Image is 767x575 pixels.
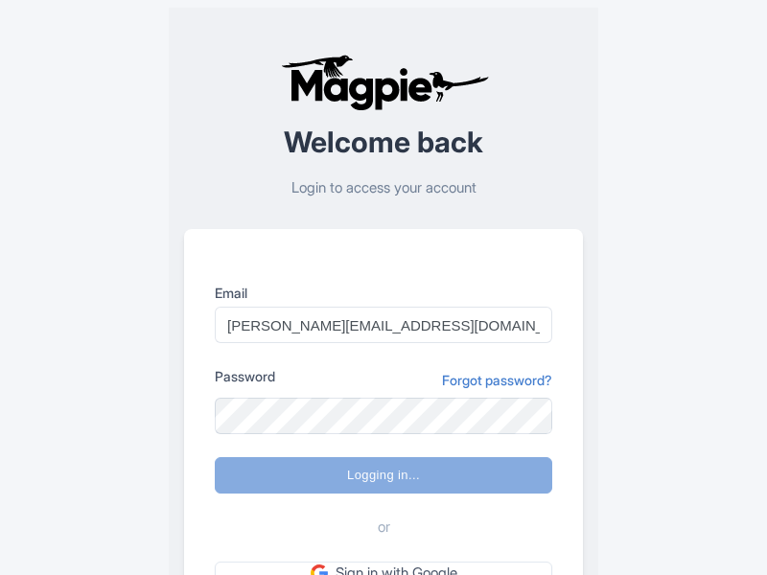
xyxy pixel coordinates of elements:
input: you@example.com [215,307,552,343]
a: Forgot password? [442,370,552,390]
span: or [378,517,390,539]
img: logo-ab69f6fb50320c5b225c76a69d11143b.png [276,54,492,111]
label: Email [215,283,552,303]
input: Logging in... [215,457,552,494]
h2: Welcome back [184,126,583,158]
p: Login to access your account [184,177,583,199]
label: Password [215,366,275,386]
